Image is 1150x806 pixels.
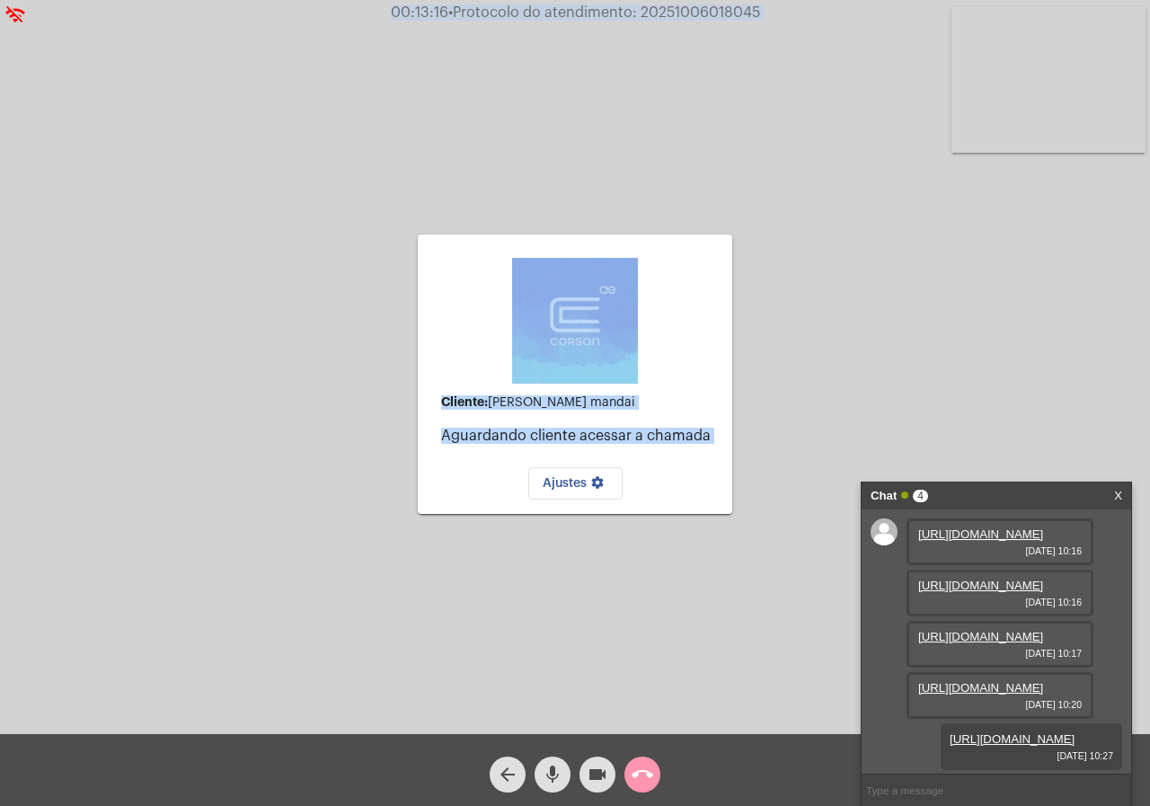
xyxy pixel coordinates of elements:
span: [DATE] 10:17 [918,648,1082,659]
span: [DATE] 10:27 [950,750,1113,761]
a: [URL][DOMAIN_NAME] [950,732,1075,746]
a: X [1114,483,1122,509]
mat-icon: settings [587,475,608,497]
button: Ajustes [528,467,623,500]
mat-icon: mic [542,764,563,785]
span: [DATE] 10:16 [918,545,1082,556]
strong: Chat [871,483,897,509]
span: 4 [913,490,928,502]
span: • [448,5,453,20]
mat-icon: call_end [632,764,653,785]
mat-icon: videocam [587,764,608,785]
span: [DATE] 10:20 [918,699,1082,710]
img: d4669ae0-8c07-2337-4f67-34b0df7f5ae4.jpeg [512,258,638,384]
a: [URL][DOMAIN_NAME] [918,681,1043,695]
a: [URL][DOMAIN_NAME] [918,527,1043,541]
span: 00:13:16 [391,5,448,20]
span: [DATE] 10:16 [918,597,1082,607]
a: [URL][DOMAIN_NAME] [918,579,1043,592]
input: Type a message [862,775,1131,806]
strong: Cliente: [441,395,488,408]
span: Protocolo do atendimento: 20251006018045 [448,5,760,20]
span: Online [901,492,908,499]
mat-icon: arrow_back [497,764,518,785]
p: Aguardando cliente acessar a chamada [441,428,718,444]
a: [URL][DOMAIN_NAME] [918,630,1043,643]
span: Ajustes [543,477,608,490]
div: [PERSON_NAME] mandai [441,395,718,410]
